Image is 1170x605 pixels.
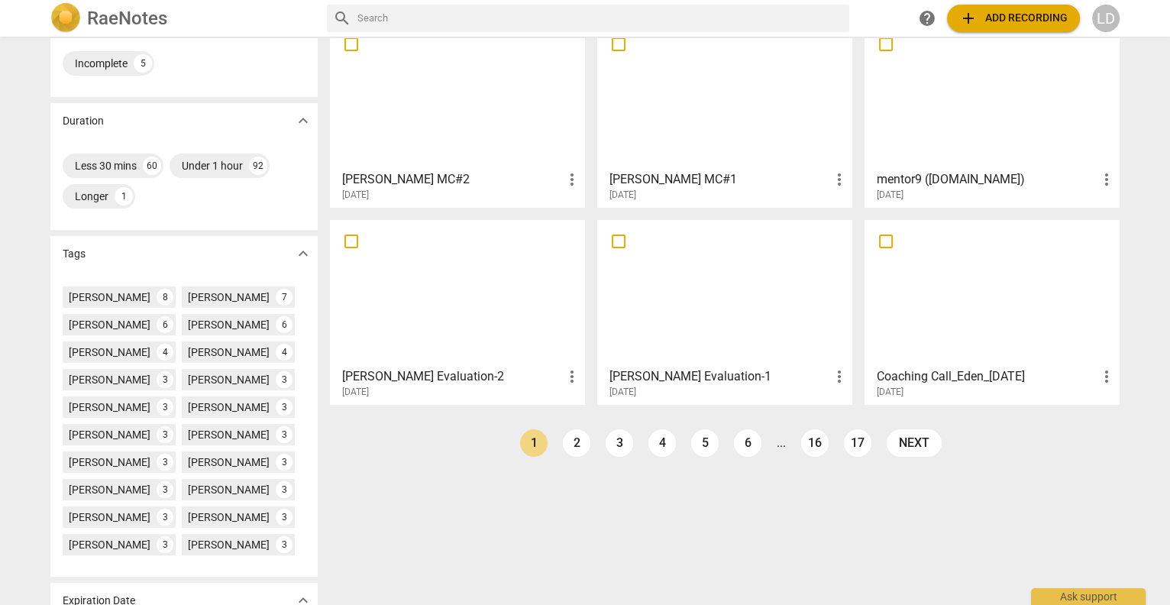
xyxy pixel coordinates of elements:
div: 3 [157,454,173,471]
div: [PERSON_NAME] [69,372,150,387]
a: Page 1 is your current page [520,429,548,457]
span: search [333,9,351,27]
span: add [959,9,978,27]
span: more_vert [830,367,848,386]
a: Page 3 [606,429,633,457]
div: [PERSON_NAME] [69,455,150,470]
h3: Josh Densen_PCC_Performance Evaluation-2 [342,367,563,386]
h3: Josh Densen_PCC_Performance Evaluation-1 [609,367,830,386]
div: Under 1 hour [182,158,243,173]
div: [PERSON_NAME] [188,482,270,497]
span: more_vert [563,170,581,189]
p: Tags [63,246,86,262]
div: [PERSON_NAME] [188,455,270,470]
button: Show more [292,242,315,265]
div: 7 [276,289,292,306]
a: mentor9 ([DOMAIN_NAME])[DATE] [870,28,1114,201]
div: [PERSON_NAME] [188,372,270,387]
div: 92 [249,157,267,175]
div: 3 [157,481,173,498]
span: [DATE] [877,189,903,202]
span: more_vert [830,170,848,189]
span: expand_more [294,244,312,263]
div: [PERSON_NAME] [188,537,270,552]
span: expand_more [294,112,312,130]
a: Page 6 [734,429,761,457]
a: Help [913,5,941,32]
button: Show more [292,109,315,132]
div: [PERSON_NAME] [69,427,150,442]
div: 3 [276,399,292,416]
div: 4 [276,344,292,361]
div: 3 [276,509,292,526]
div: [PERSON_NAME] [188,400,270,415]
div: [PERSON_NAME] [69,400,150,415]
div: 3 [157,426,173,443]
button: Upload [947,5,1080,32]
div: [PERSON_NAME] [69,290,150,305]
div: 4 [157,344,173,361]
div: Longer [75,189,108,204]
div: [PERSON_NAME] [188,317,270,332]
div: [PERSON_NAME] [188,290,270,305]
h3: mentor9 (online-audio-converter.com) [877,170,1097,189]
a: Coaching Call_Eden_[DATE][DATE] [870,225,1114,398]
a: [PERSON_NAME] Evaluation-1[DATE] [603,225,847,398]
p: Duration [63,113,104,129]
a: next [887,429,942,457]
span: help [918,9,936,27]
div: [PERSON_NAME] [188,510,270,525]
div: Ask support [1031,588,1146,605]
span: Add recording [959,9,1068,27]
span: [DATE] [609,189,636,202]
div: 6 [157,316,173,333]
div: Less 30 mins [75,158,137,173]
span: more_vert [1097,170,1116,189]
div: [PERSON_NAME] [188,427,270,442]
div: [PERSON_NAME] [69,510,150,525]
a: Page 2 [563,429,590,457]
h2: RaeNotes [87,8,167,29]
span: more_vert [563,367,581,386]
img: Logo [50,3,81,34]
div: 3 [276,536,292,553]
div: [PERSON_NAME] [69,317,150,332]
span: [DATE] [877,386,903,399]
a: [PERSON_NAME] MC#1[DATE] [603,28,847,201]
div: 3 [157,399,173,416]
a: [PERSON_NAME] MC#2[DATE] [335,28,580,201]
h3: Shelli Lackey MC#1 [609,170,830,189]
div: 8 [157,289,173,306]
a: Page 4 [648,429,676,457]
div: 1 [115,187,133,205]
div: 60 [143,157,161,175]
div: 5 [134,54,152,73]
button: LD [1092,5,1120,32]
input: Search [357,6,843,31]
div: 3 [276,426,292,443]
h3: Coaching Call_Eden_6.23.25 [877,367,1097,386]
div: 3 [276,371,292,388]
div: 3 [276,454,292,471]
a: Page 17 [844,429,871,457]
div: [PERSON_NAME] [69,537,150,552]
div: 3 [157,536,173,553]
div: 3 [276,481,292,498]
a: LogoRaeNotes [50,3,315,34]
div: 3 [157,509,173,526]
h3: Shelli Lackey MC#2 [342,170,563,189]
span: more_vert [1097,367,1116,386]
li: ... [777,436,786,450]
div: [PERSON_NAME] [69,345,150,360]
div: [PERSON_NAME] [188,345,270,360]
div: 6 [276,316,292,333]
span: [DATE] [342,189,369,202]
div: [PERSON_NAME] [69,482,150,497]
span: [DATE] [342,386,369,399]
a: [PERSON_NAME] Evaluation-2[DATE] [335,225,580,398]
a: Page 5 [691,429,719,457]
div: 3 [157,371,173,388]
div: Incomplete [75,56,128,71]
a: Page 16 [801,429,829,457]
